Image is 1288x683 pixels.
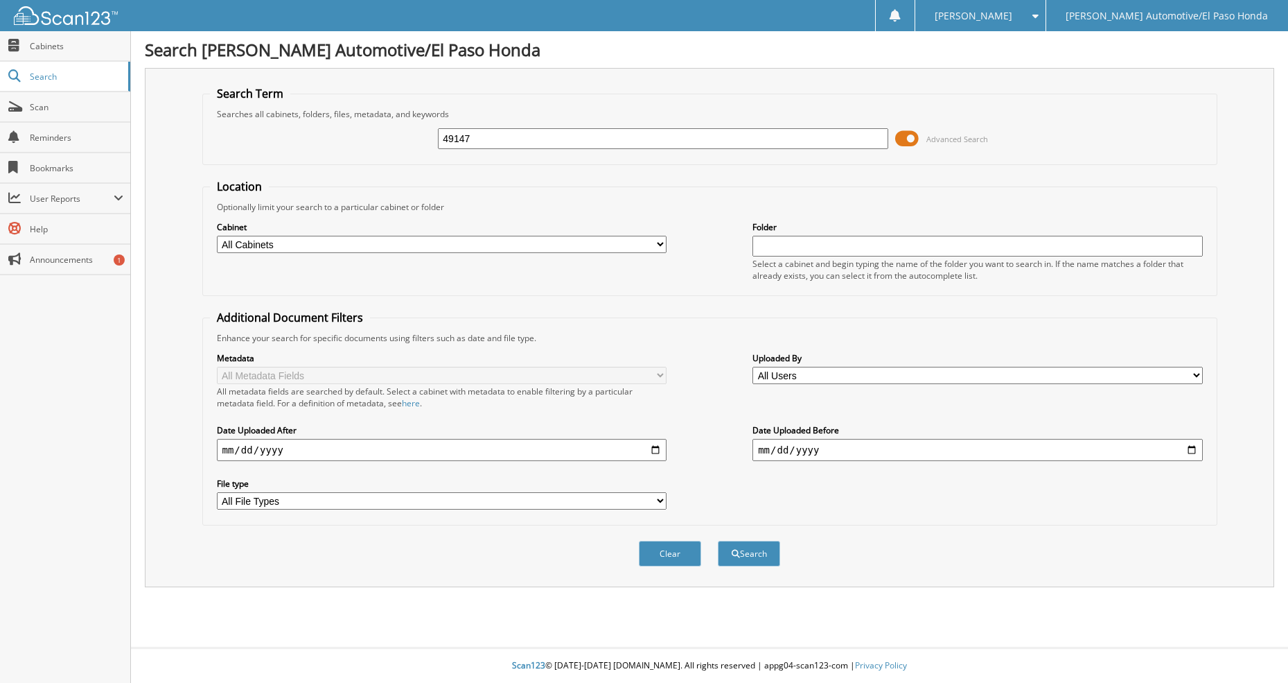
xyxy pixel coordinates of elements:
[402,397,420,409] a: here
[752,439,1202,461] input: end
[30,162,123,174] span: Bookmarks
[30,223,123,235] span: Help
[639,541,701,567] button: Clear
[217,386,667,409] div: All metadata fields are searched by default. Select a cabinet with metadata to enable filtering b...
[30,254,123,266] span: Announcements
[210,332,1210,344] div: Enhance your search for specific documents using filters such as date and file type.
[217,221,667,233] label: Cabinet
[30,132,123,144] span: Reminders
[30,193,114,205] span: User Reports
[210,310,370,325] legend: Additional Document Filters
[1219,616,1288,683] iframe: Chat Widget
[752,352,1202,364] label: Uploaded By
[752,424,1202,436] label: Date Uploaded Before
[855,659,907,671] a: Privacy Policy
[210,201,1210,213] div: Optionally limit your search to a particular cabinet or folder
[217,352,667,364] label: Metadata
[718,541,780,567] button: Search
[217,439,667,461] input: start
[30,101,123,113] span: Scan
[752,258,1202,282] div: Select a cabinet and begin typing the name of the folder you want to search in. If the name match...
[752,221,1202,233] label: Folder
[512,659,545,671] span: Scan123
[131,649,1288,683] div: © [DATE]-[DATE] [DOMAIN_NAME]. All rights reserved | appg04-scan123-com |
[14,6,118,25] img: scan123-logo-white.svg
[935,12,1012,20] span: [PERSON_NAME]
[145,38,1274,61] h1: Search [PERSON_NAME] Automotive/El Paso Honda
[210,179,269,194] legend: Location
[210,86,290,101] legend: Search Term
[210,108,1210,120] div: Searches all cabinets, folders, files, metadata, and keywords
[1066,12,1268,20] span: [PERSON_NAME] Automotive/El Paso Honda
[30,40,123,52] span: Cabinets
[217,424,667,436] label: Date Uploaded After
[114,254,125,266] div: 1
[30,71,121,83] span: Search
[926,134,988,144] span: Advanced Search
[217,478,667,490] label: File type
